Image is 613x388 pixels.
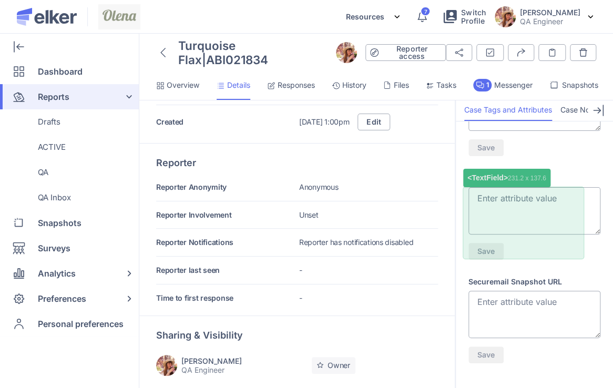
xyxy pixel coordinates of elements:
span: Messenger [494,80,532,90]
div: Reporter has notifications disabled [299,237,438,248]
span: Case Tags and Attributes [464,105,552,115]
span: Reports [38,84,69,109]
span: Details [227,80,250,90]
span: History [342,80,366,90]
span: Responses [278,80,315,90]
label: Original Report Pubid [468,173,600,183]
span: Drafts [38,109,60,135]
img: svg%3e [579,48,587,57]
img: avatar [156,355,177,376]
span: 1 [486,81,489,89]
img: Elker [17,8,77,26]
div: - [299,293,438,303]
span: ABI021834 [206,53,268,67]
span: Surveys [38,236,70,261]
p: QA Engineer [181,365,242,374]
span: QA Inbox [38,185,71,210]
img: export [517,48,525,57]
div: Time to first response [156,293,295,303]
div: [DATE] 1:00pm [299,114,438,130]
span: Preferences [38,286,86,311]
span: Tasks [436,80,456,90]
img: svg%3e [588,15,593,18]
span: ACTIVE [38,135,66,160]
div: Reporter Involvement [156,210,295,220]
span: 7 [424,9,427,14]
span: QA [38,160,48,185]
span: Personal preferences [38,311,124,336]
img: avatar [495,6,516,27]
div: Anonymous [299,182,438,192]
span: Snapshots [38,210,81,236]
span: Reporter access [383,45,441,60]
label: Securemail Snapshot URL [468,277,600,287]
span: Dashboard [38,59,83,84]
div: Reporter Anonymity [156,182,295,192]
img: svg%3e [455,48,463,57]
div: Reporter [156,156,438,169]
img: avatar [336,42,357,63]
span: | [202,53,206,67]
span: Analytics [38,261,76,286]
span: Switch Profile [461,8,486,25]
img: notes [547,48,557,57]
div: Reporter last seen [156,265,295,275]
div: Reporter Notifications [156,237,295,248]
div: Sharing & Visibility [156,329,438,342]
span: Edit [366,118,381,126]
button: Reporter access [365,44,446,61]
div: Unset [299,210,438,220]
img: svg%3e [393,13,401,21]
img: Screenshot_2024-07-24_at_11%282%29.53.03.png [98,4,140,29]
span: Overview [167,80,200,90]
div: Created [156,117,295,127]
span: Case Notes [560,105,600,115]
div: Resources [346,6,401,27]
div: - [299,265,438,275]
div: Owner [312,357,355,374]
button: Edit [357,114,390,130]
p: QA Engineer [520,17,580,26]
span: Files [394,80,409,90]
h5: Olena Berdnyk [520,8,580,17]
h5: Olena Berdnyk [181,356,242,365]
span: Turquoise Flax [178,38,236,67]
span: Snapshots [561,80,598,90]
